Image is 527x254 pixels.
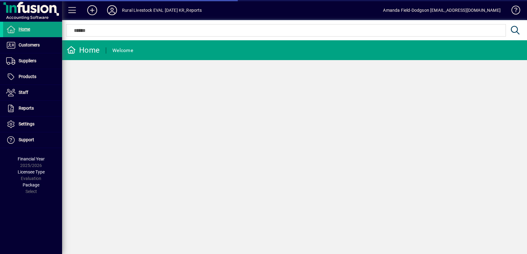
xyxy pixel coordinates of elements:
[383,5,501,15] div: Amanda Field-Dodgson [EMAIL_ADDRESS][DOMAIN_NAME]
[3,53,62,69] a: Suppliers
[3,69,62,85] a: Products
[102,5,122,16] button: Profile
[23,182,39,187] span: Package
[18,156,45,161] span: Financial Year
[19,90,28,95] span: Staff
[3,101,62,116] a: Reports
[19,74,36,79] span: Products
[3,132,62,148] a: Support
[3,116,62,132] a: Settings
[122,5,202,15] div: Rural Livestock EVAL [DATE] KR_Reports
[3,37,62,53] a: Customers
[3,85,62,100] a: Staff
[67,45,100,55] div: Home
[19,27,30,32] span: Home
[112,46,133,55] div: Welcome
[18,169,45,174] span: Licensee Type
[19,106,34,111] span: Reports
[19,58,36,63] span: Suppliers
[19,42,40,47] span: Customers
[19,137,34,142] span: Support
[19,121,34,126] span: Settings
[507,1,519,21] a: Knowledge Base
[82,5,102,16] button: Add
